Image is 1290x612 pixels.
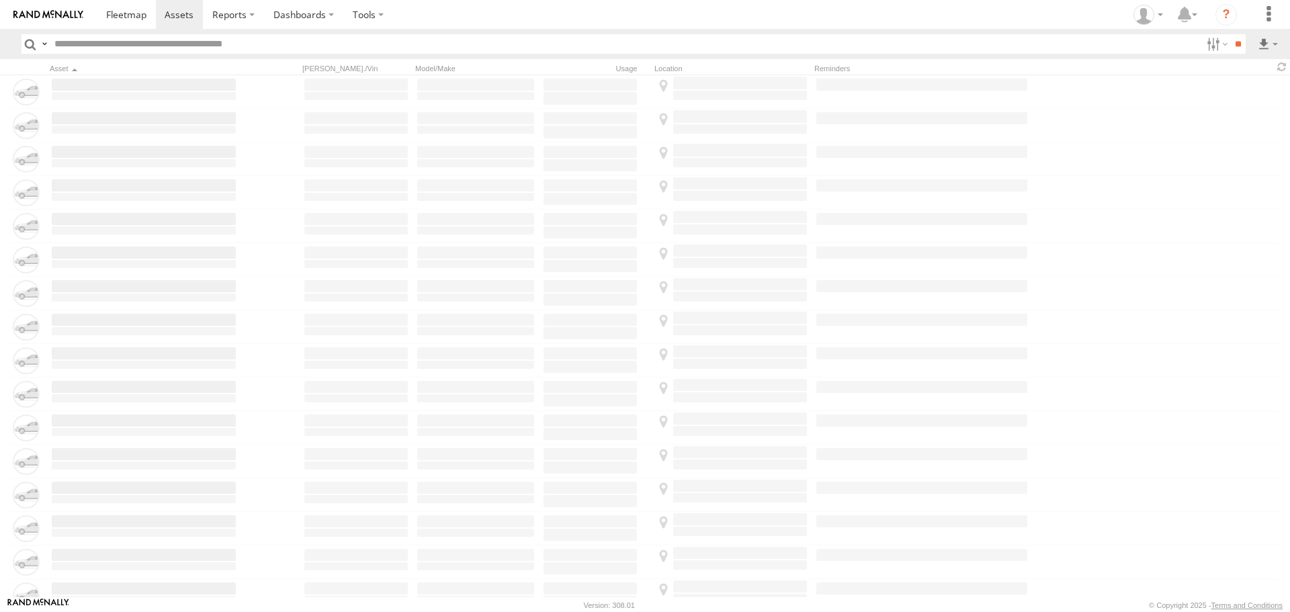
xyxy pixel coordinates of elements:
[584,601,635,609] div: Version: 308.01
[814,64,1029,73] div: Reminders
[1274,60,1290,73] span: Refresh
[1129,5,1168,25] div: Aaron Cluff
[39,34,50,54] label: Search Query
[415,64,536,73] div: Model/Make
[1215,4,1237,26] i: ?
[302,64,410,73] div: [PERSON_NAME]./Vin
[542,64,649,73] div: Usage
[50,64,238,73] div: Click to Sort
[1256,34,1279,54] label: Export results as...
[1149,601,1283,609] div: © Copyright 2025 -
[1201,34,1230,54] label: Search Filter Options
[7,599,69,612] a: Visit our Website
[13,10,83,19] img: rand-logo.svg
[654,64,809,73] div: Location
[1211,601,1283,609] a: Terms and Conditions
